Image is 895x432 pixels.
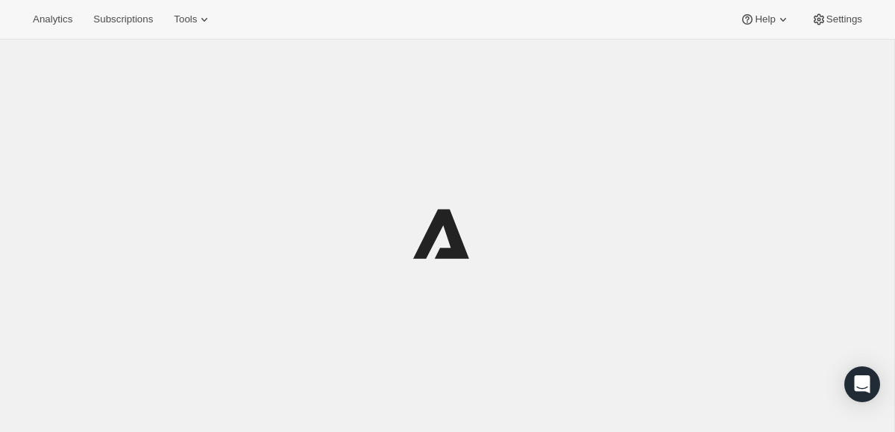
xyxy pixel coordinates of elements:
span: Subscriptions [93,13,153,25]
div: Open Intercom Messenger [844,366,880,402]
button: Settings [803,9,871,30]
button: Subscriptions [84,9,162,30]
span: Tools [174,13,197,25]
button: Help [731,9,799,30]
span: Analytics [33,13,72,25]
button: Analytics [24,9,81,30]
button: Tools [165,9,221,30]
span: Settings [826,13,862,25]
span: Help [755,13,775,25]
